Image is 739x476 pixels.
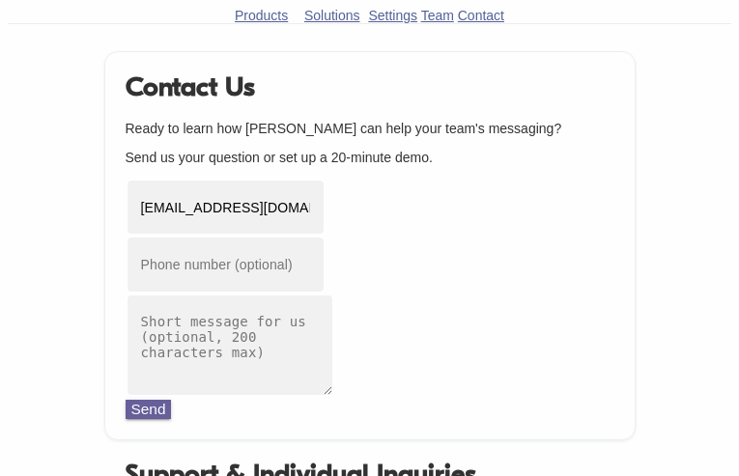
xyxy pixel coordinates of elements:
[126,150,614,165] p: Send us your question or set up a 20-minute demo.
[126,121,614,136] p: Ready to learn how [PERSON_NAME] can help your team's messaging?
[458,8,504,23] a: Contact
[421,8,454,23] a: Team
[126,236,326,293] input: Phone number (optional)
[126,179,326,236] input: Business email (required)
[126,71,614,102] h1: Contact Us
[126,400,172,419] button: Send
[235,8,288,23] a: Products
[304,8,360,23] a: Solutions
[368,8,417,23] a: Settings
